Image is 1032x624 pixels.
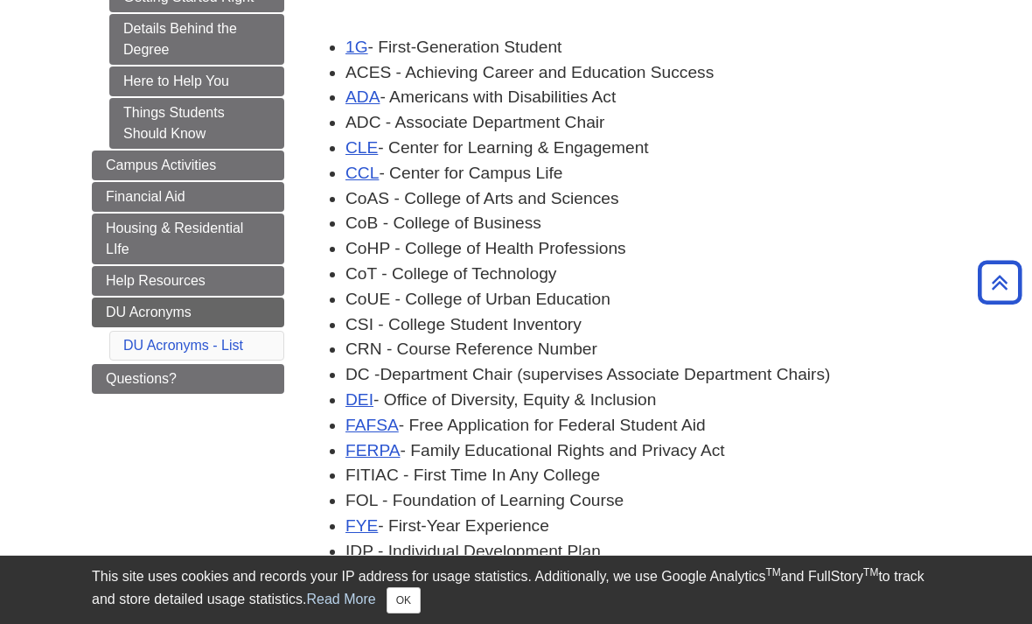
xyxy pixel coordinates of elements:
[345,236,940,262] li: CoHP - College of Health Professions
[387,587,421,613] button: Close
[345,161,940,186] li: - Center for Campus Life
[345,362,940,388] li: DC -Department Chair (supervises Associate Department Chairs)
[345,441,401,459] a: FERPA
[123,338,243,353] a: DU Acronyms - List
[345,38,368,56] a: 1G
[345,138,378,157] a: CLE
[109,14,284,65] a: Details Behind the Degree
[345,186,940,212] li: CoAS - College of Arts and Sciences
[106,158,216,172] span: Campus Activities
[345,539,940,564] li: IDP - Individual Development Plan
[106,273,206,288] span: Help Resources
[92,566,940,613] div: This site uses cookies and records your IP address for usage statistics. Additionally, we use Goo...
[92,151,284,180] a: Campus Activities
[306,592,375,606] a: Read More
[345,110,940,136] li: ADC - Associate Department Chair
[765,566,780,578] sup: TM
[106,371,177,386] span: Questions?
[109,67,284,96] a: Here to Help You
[863,566,878,578] sup: TM
[345,390,373,409] a: DEI
[92,364,284,394] a: Questions?
[92,214,284,264] a: Housing & Residential LIfe
[345,164,379,182] a: CCL
[106,189,185,204] span: Financial Aid
[106,221,243,256] span: Housing & Residential LIfe
[92,298,284,327] a: DU Acronyms
[345,463,940,488] li: FITIAC - First Time In Any College
[106,305,192,319] span: DU Acronyms
[345,388,940,413] li: - Office of Diversity, Equity & Inclusion
[345,136,940,161] li: - Center for Learning & Engagement
[972,270,1028,294] a: Back to Top
[345,287,940,312] li: CoUE - College of Urban Education
[345,35,940,60] li: - First-Generation Student
[345,413,940,438] li: - Free Application for Federal Student Aid
[345,312,940,338] li: CSI - College Student Inventory
[345,438,940,464] li: - Family Educational Rights and Privacy Act
[345,488,940,514] li: FOL - Foundation of Learning Course
[345,85,940,110] li: - Americans with Disabilities Act
[109,98,284,149] a: Things Students Should Know
[345,60,940,86] li: ACES - Achieving Career and Education Success
[345,516,378,535] a: FYE
[345,88,380,106] a: ADA
[345,416,399,434] a: FAFSA
[345,262,940,287] li: CoT - College of Technology
[345,514,940,539] li: - First-Year Experience
[345,211,940,236] li: CoB - College of Business
[345,337,940,362] li: CRN - Course Reference Number
[92,266,284,296] a: Help Resources
[92,182,284,212] a: Financial Aid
